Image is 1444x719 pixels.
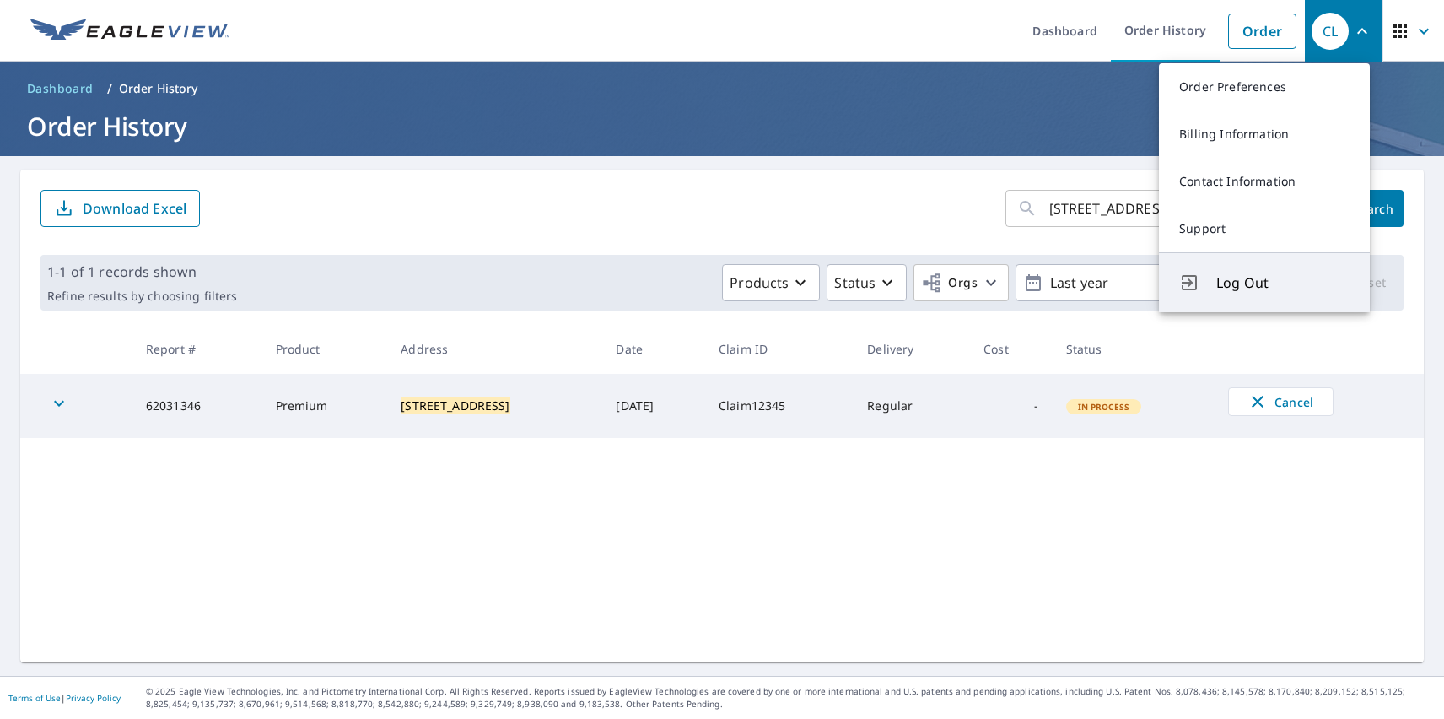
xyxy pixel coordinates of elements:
[8,692,61,704] a: Terms of Use
[132,324,262,374] th: Report #
[705,324,854,374] th: Claim ID
[602,374,705,438] td: [DATE]
[132,374,262,438] td: 62031346
[83,199,186,218] p: Download Excel
[146,685,1436,711] p: © 2025 Eagle View Technologies, Inc. and Pictometry International Corp. All Rights Reserved. Repo...
[1216,273,1350,293] span: Log Out
[27,80,94,97] span: Dashboard
[47,289,237,304] p: Refine results by choosing filters
[1312,13,1349,50] div: CL
[913,264,1009,301] button: Orgs
[1159,205,1370,252] a: Support
[1068,401,1140,413] span: In Process
[730,273,789,293] p: Products
[47,262,237,282] p: 1-1 of 1 records shown
[1053,324,1215,374] th: Status
[1159,158,1370,205] a: Contact Information
[1159,63,1370,111] a: Order Preferences
[722,264,820,301] button: Products
[1049,185,1297,232] input: Address, Report #, Claim ID, etc.
[20,109,1424,143] h1: Order History
[1016,264,1269,301] button: Last year
[854,324,970,374] th: Delivery
[107,78,112,99] li: /
[602,324,705,374] th: Date
[66,692,121,704] a: Privacy Policy
[1343,190,1404,227] button: Search
[921,273,978,294] span: Orgs
[20,75,1424,102] nav: breadcrumb
[1159,252,1370,312] button: Log Out
[401,397,509,414] mark: [STREET_ADDRESS]
[40,190,200,227] button: Download Excel
[1356,201,1390,217] span: Search
[30,19,229,44] img: EV Logo
[119,80,198,97] p: Order History
[834,273,876,293] p: Status
[827,264,907,301] button: Status
[705,374,854,438] td: Claim12345
[1228,387,1334,416] button: Cancel
[1043,268,1241,298] p: Last year
[8,693,121,703] p: |
[970,374,1052,438] td: -
[262,374,388,438] td: Premium
[970,324,1052,374] th: Cost
[1246,392,1316,412] span: Cancel
[854,374,970,438] td: Regular
[1228,14,1296,49] a: Order
[20,75,100,102] a: Dashboard
[387,324,602,374] th: Address
[1159,111,1370,158] a: Billing Information
[262,324,388,374] th: Product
